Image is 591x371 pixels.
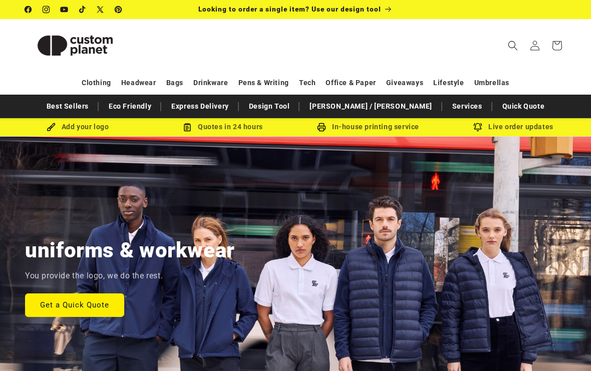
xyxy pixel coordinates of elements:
a: Best Sellers [42,98,94,115]
a: [PERSON_NAME] / [PERSON_NAME] [305,98,437,115]
span: Looking to order a single item? Use our design tool [198,5,381,13]
img: Custom Planet [25,23,125,68]
summary: Search [502,35,524,57]
img: Order updates [473,123,482,132]
img: Brush Icon [47,123,56,132]
div: Live order updates [441,121,586,133]
a: Tech [299,74,316,92]
a: Quick Quote [497,98,550,115]
a: Umbrellas [474,74,509,92]
a: Lifestyle [433,74,464,92]
div: In-house printing service [295,121,441,133]
a: Drinkware [193,74,228,92]
a: Services [447,98,487,115]
a: Custom Planet [22,19,129,72]
a: Express Delivery [166,98,234,115]
a: Clothing [82,74,111,92]
div: Add your logo [5,121,150,133]
a: Design Tool [244,98,295,115]
img: In-house printing [317,123,326,132]
a: Office & Paper [326,74,376,92]
h2: uniforms & workwear [25,237,235,264]
a: Pens & Writing [238,74,289,92]
a: Eco Friendly [104,98,156,115]
a: Giveaways [386,74,423,92]
p: You provide the logo, we do the rest. [25,269,163,283]
a: Bags [166,74,183,92]
a: Headwear [121,74,156,92]
div: Quotes in 24 hours [150,121,295,133]
img: Order Updates Icon [183,123,192,132]
a: Get a Quick Quote [25,293,124,316]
